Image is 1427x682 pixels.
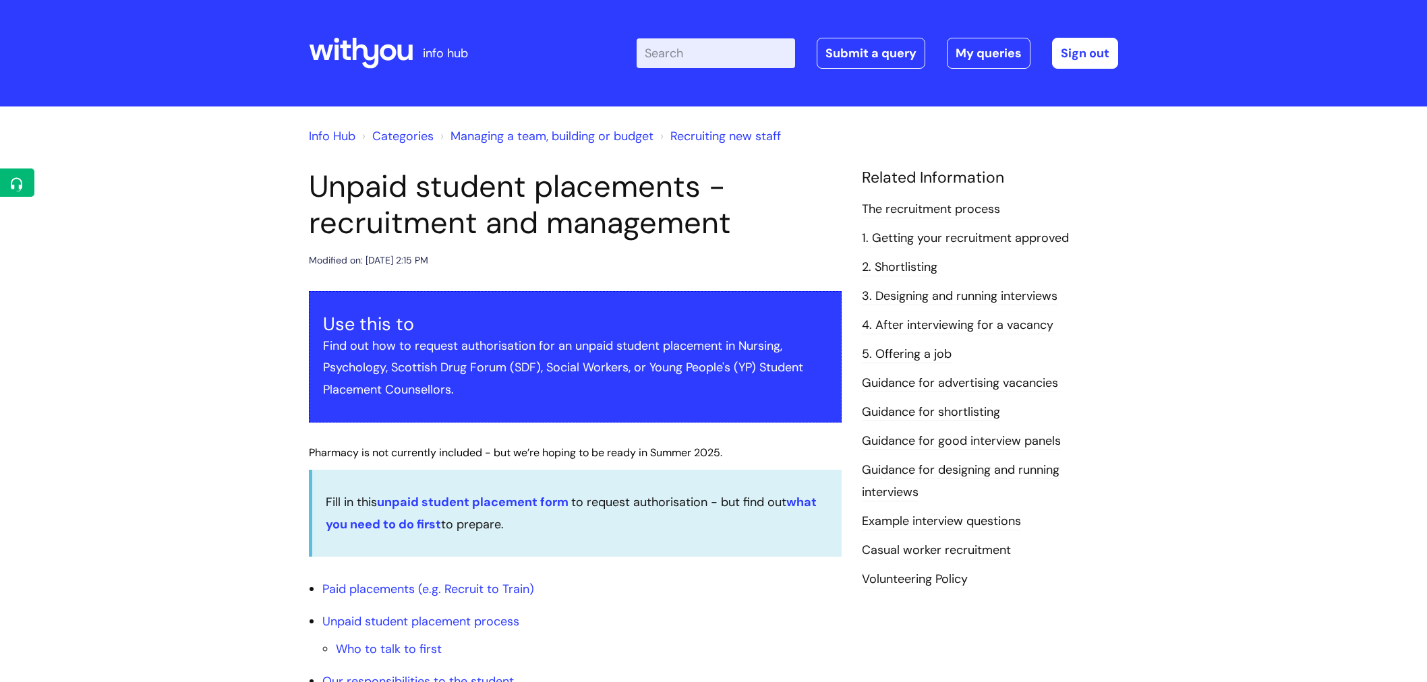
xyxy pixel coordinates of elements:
a: 5. Offering a job [862,346,952,363]
a: Categories [372,128,434,144]
div: Modified on: [DATE] 2:15 PM [309,252,428,269]
a: 1. Getting your recruitment approved [862,230,1069,247]
a: Guidance for shortlisting [862,404,1000,421]
a: Info Hub [309,128,355,144]
h4: Related Information [862,168,1118,187]
h1: Unpaid student placements - recruitment and management [309,168,842,241]
p: Find out how to request authorisation for an unpaid student placement in Nursing, Psychology, Sco... [323,335,827,400]
a: My queries [947,38,1030,69]
div: | - [637,38,1118,69]
a: Guidance for designing and running interviews [862,462,1059,501]
a: Sign out [1052,38,1118,69]
h3: Use this to [323,313,827,335]
a: Recruiting new staff [670,128,781,144]
a: Volunteering Policy [862,571,968,588]
a: Guidance for good interview panels [862,433,1061,450]
a: unpaid student placement form [377,494,569,510]
input: Search [637,38,795,68]
a: The recruitment process [862,201,1000,218]
a: Casual worker recruitment [862,542,1011,559]
p: Fill in this to request authorisation - but find out to prepare. [326,491,828,535]
li: Managing a team, building or budget [437,125,653,147]
a: 3. Designing and running interviews [862,288,1057,305]
a: 4. After interviewing for a vacancy [862,317,1053,334]
a: Submit a query [817,38,925,69]
a: Unpaid student placement process [322,613,519,629]
a: 2. Shortlisting [862,259,937,276]
li: Solution home [359,125,434,147]
a: Who to talk to first [336,641,442,657]
span: Pharmacy is not currently included - but we’re hoping to be ready in Summer 2025. [309,445,722,460]
a: what you need to do first [326,494,817,532]
a: Managing a team, building or budget [450,128,653,144]
a: Example interview questions [862,513,1021,530]
p: info hub [423,42,468,64]
a: Guidance for advertising vacancies [862,375,1058,392]
li: Recruiting new staff [657,125,781,147]
a: Paid placements (e.g. Recruit to Train) [322,581,534,597]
